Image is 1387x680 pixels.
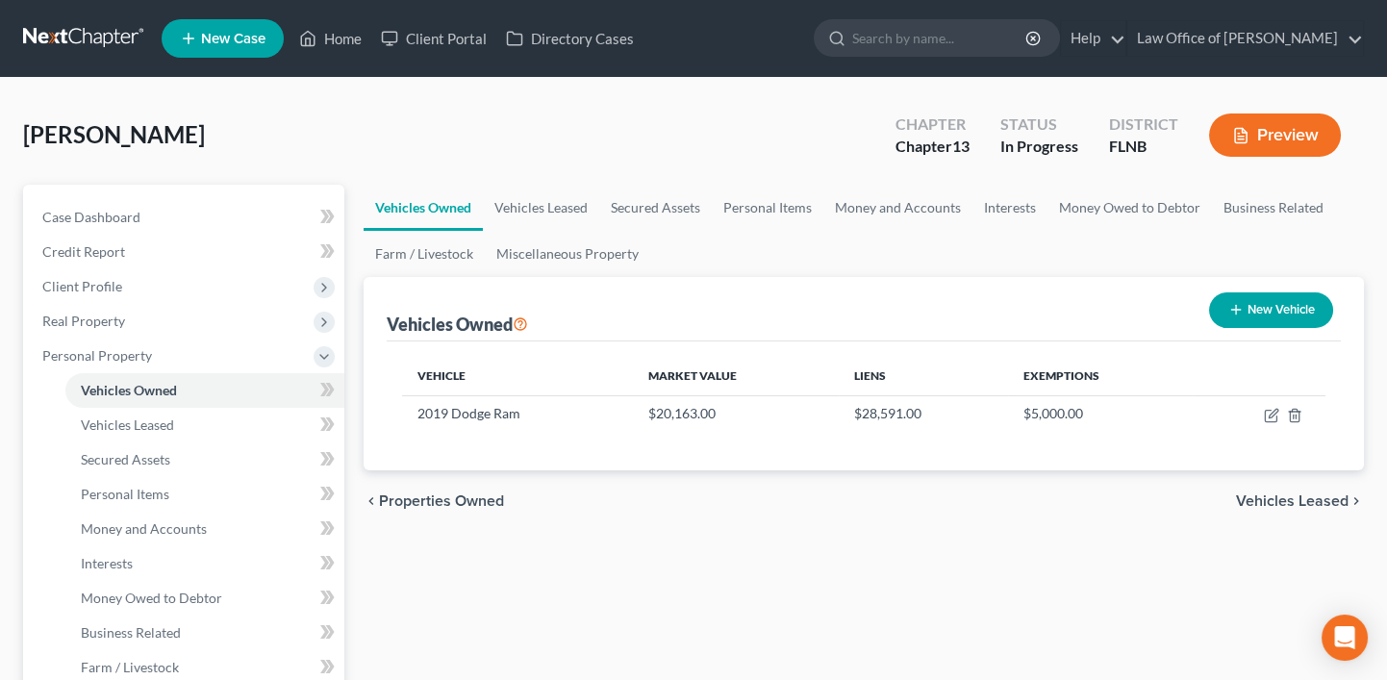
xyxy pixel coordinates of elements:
[42,209,140,225] span: Case Dashboard
[81,520,207,537] span: Money and Accounts
[81,624,181,641] span: Business Related
[364,493,504,509] button: chevron_left Properties Owned
[42,278,122,294] span: Client Profile
[27,235,344,269] a: Credit Report
[27,200,344,235] a: Case Dashboard
[1236,493,1364,509] button: Vehicles Leased chevron_right
[81,451,170,467] span: Secured Assets
[81,555,133,571] span: Interests
[1109,113,1178,136] div: District
[852,20,1028,56] input: Search by name...
[839,357,1008,395] th: Liens
[1000,136,1078,158] div: In Progress
[1008,357,1193,395] th: Exemptions
[42,313,125,329] span: Real Property
[1212,185,1335,231] a: Business Related
[712,185,823,231] a: Personal Items
[1109,136,1178,158] div: FLNB
[65,546,344,581] a: Interests
[823,185,972,231] a: Money and Accounts
[1061,21,1125,56] a: Help
[402,357,633,395] th: Vehicle
[1047,185,1212,231] a: Money Owed to Debtor
[1349,493,1364,509] i: chevron_right
[364,493,379,509] i: chevron_left
[1127,21,1363,56] a: Law Office of [PERSON_NAME]
[895,136,970,158] div: Chapter
[387,313,528,336] div: Vehicles Owned
[379,493,504,509] span: Properties Owned
[81,590,222,606] span: Money Owed to Debtor
[290,21,371,56] a: Home
[496,21,643,56] a: Directory Cases
[485,231,650,277] a: Miscellaneous Property
[1008,395,1193,432] td: $5,000.00
[1322,615,1368,661] div: Open Intercom Messenger
[81,416,174,433] span: Vehicles Leased
[1209,113,1341,157] button: Preview
[895,113,970,136] div: Chapter
[633,395,839,432] td: $20,163.00
[201,32,265,46] span: New Case
[65,581,344,616] a: Money Owed to Debtor
[952,137,970,155] span: 13
[633,357,839,395] th: Market Value
[42,347,152,364] span: Personal Property
[599,185,712,231] a: Secured Assets
[42,243,125,260] span: Credit Report
[65,373,344,408] a: Vehicles Owned
[65,512,344,546] a: Money and Accounts
[23,120,205,148] span: [PERSON_NAME]
[364,185,483,231] a: Vehicles Owned
[483,185,599,231] a: Vehicles Leased
[65,477,344,512] a: Personal Items
[1236,493,1349,509] span: Vehicles Leased
[81,382,177,398] span: Vehicles Owned
[371,21,496,56] a: Client Portal
[65,442,344,477] a: Secured Assets
[1000,113,1078,136] div: Status
[839,395,1008,432] td: $28,591.00
[65,408,344,442] a: Vehicles Leased
[65,616,344,650] a: Business Related
[972,185,1047,231] a: Interests
[81,486,169,502] span: Personal Items
[364,231,485,277] a: Farm / Livestock
[1209,292,1333,328] button: New Vehicle
[81,659,179,675] span: Farm / Livestock
[402,395,633,432] td: 2019 Dodge Ram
